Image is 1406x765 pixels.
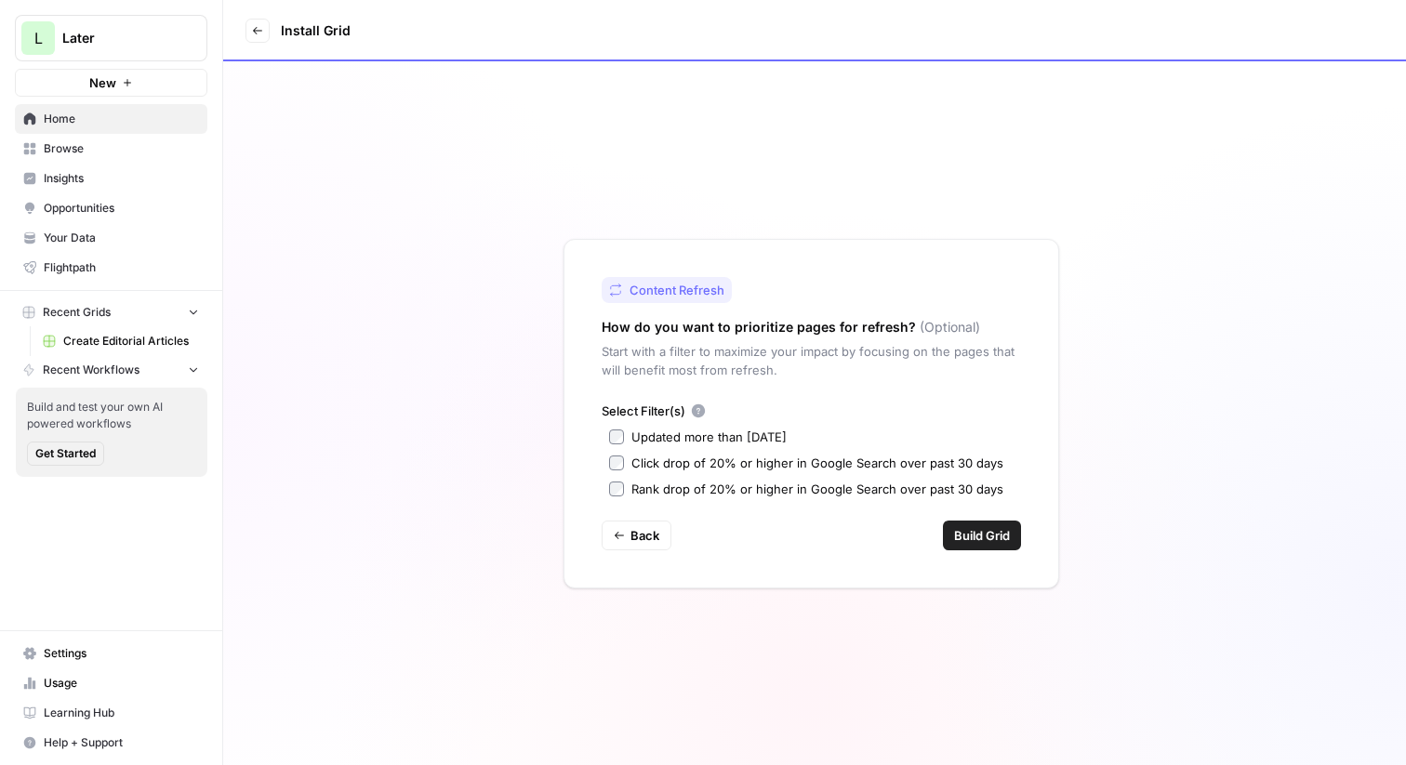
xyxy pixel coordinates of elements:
a: Learning Hub [15,698,207,728]
span: Build Grid [954,526,1010,545]
h3: Install Grid [281,21,351,40]
div: Click drop of 20% or higher in Google Search over past 30 days [631,454,1003,472]
span: Help + Support [44,734,199,751]
div: Updated more than [DATE] [631,428,787,446]
span: Home [44,111,199,127]
button: Get Started [27,442,104,466]
span: New [89,73,116,92]
span: Select Filter(s) [602,402,685,420]
a: Your Data [15,223,207,253]
p: Start with a filter to maximize your impact by focusing on the pages that will benefit most from ... [602,342,1021,379]
a: Browse [15,134,207,164]
a: Opportunities [15,193,207,223]
span: Flightpath [44,259,199,276]
span: Usage [44,675,199,692]
a: Home [15,104,207,134]
span: (Optional) [920,318,980,336]
button: Help + Support [15,728,207,758]
span: Back [630,526,659,545]
span: Later [62,29,175,47]
input: Click drop of 20% or higher in Google Search over past 30 days [609,455,624,470]
a: Settings [15,639,207,668]
input: Updated more than [DATE] [609,429,624,444]
span: Recent Grids [43,304,111,321]
span: Content Refresh [630,281,724,299]
a: Create Editorial Articles [34,326,207,356]
span: Create Editorial Articles [63,333,199,350]
button: Workspace: Later [15,15,207,61]
a: Insights [15,164,207,193]
span: Your Data [44,230,199,246]
span: Browse [44,140,199,157]
input: Rank drop of 20% or higher in Google Search over past 30 days [609,481,624,496]
span: Recent Workflows [43,362,139,378]
span: Opportunities [44,200,199,217]
button: Back [602,521,671,550]
span: Settings [44,645,199,662]
a: Flightpath [15,253,207,283]
span: Build and test your own AI powered workflows [27,399,196,432]
h2: How do you want to prioritize pages for refresh? [602,318,916,336]
span: Get Started [35,445,96,462]
a: Usage [15,668,207,698]
button: Recent Workflows [15,356,207,384]
div: Rank drop of 20% or higher in Google Search over past 30 days [631,480,1003,498]
button: New [15,69,207,97]
span: Insights [44,170,199,187]
button: Build Grid [943,521,1021,550]
span: Learning Hub [44,705,199,721]
button: Recent Grids [15,298,207,326]
span: L [34,27,43,49]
